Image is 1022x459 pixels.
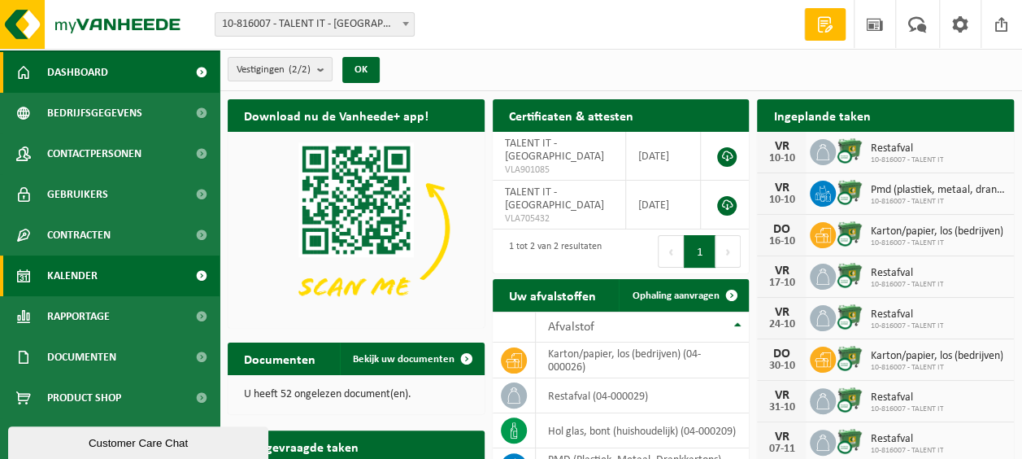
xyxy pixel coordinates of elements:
[765,140,798,153] div: VR
[765,306,798,319] div: VR
[870,321,943,331] span: 10-816007 - TALENT IT
[765,444,798,455] div: 07-11
[536,343,750,378] td: karton/papier, los (bedrijven) (04-000026)
[8,423,272,459] iframe: chat widget
[340,343,483,375] a: Bekijk uw documenten
[47,256,98,296] span: Kalender
[658,235,684,268] button: Previous
[870,433,943,446] span: Restafval
[548,321,594,334] span: Afvalstof
[765,389,798,402] div: VR
[47,52,108,93] span: Dashboard
[765,264,798,278] div: VR
[505,212,613,225] span: VLA705432
[870,391,943,404] span: Restafval
[626,181,702,229] td: [DATE]
[836,344,863,372] img: WB-0770-CU
[228,132,485,325] img: Download de VHEPlus App
[215,12,415,37] span: 10-816007 - TALENT IT - ANTWERPEN
[870,308,943,321] span: Restafval
[228,343,332,374] h2: Documenten
[836,427,863,455] img: WB-0770-CU
[765,361,798,372] div: 30-10
[626,132,702,181] td: [DATE]
[870,363,1002,373] span: 10-816007 - TALENT IT
[47,418,179,459] span: Acceptatievoorwaarden
[244,389,468,400] p: U heeft 52 ongelezen document(en).
[836,220,863,247] img: WB-0770-CU
[765,278,798,289] div: 17-10
[536,413,750,448] td: hol glas, bont (huishoudelijk) (04-000209)
[505,164,613,177] span: VLA901085
[684,235,715,268] button: 1
[870,155,943,165] span: 10-816007 - TALENT IT
[619,279,747,312] a: Ophaling aanvragen
[228,99,445,131] h2: Download nu de Vanheede+ app!
[836,386,863,413] img: WB-0770-CU
[237,58,311,82] span: Vestigingen
[47,174,108,215] span: Gebruikers
[342,57,380,83] button: OK
[215,13,414,36] span: 10-816007 - TALENT IT - ANTWERPEN
[870,446,943,456] span: 10-816007 - TALENT IT
[836,261,863,289] img: WB-0770-CU
[836,178,863,206] img: WB-0770-CU
[765,431,798,444] div: VR
[870,225,1002,238] span: Karton/papier, los (bedrijven)
[870,280,943,290] span: 10-816007 - TALENT IT
[47,337,116,378] span: Documenten
[870,238,1002,248] span: 10-816007 - TALENT IT
[228,57,333,81] button: Vestigingen(2/2)
[505,186,604,212] span: TALENT IT - [GEOGRAPHIC_DATA]
[870,197,1006,207] span: 10-816007 - TALENT IT
[765,223,798,236] div: DO
[870,267,943,280] span: Restafval
[47,93,142,133] span: Bedrijfsgegevens
[765,402,798,413] div: 31-10
[47,378,121,418] span: Product Shop
[493,279,612,311] h2: Uw afvalstoffen
[715,235,741,268] button: Next
[632,291,719,301] span: Ophaling aanvragen
[536,378,750,413] td: restafval (04-000029)
[836,137,863,164] img: WB-0770-CU
[501,234,602,269] div: 1 tot 2 van 2 resultaten
[870,142,943,155] span: Restafval
[47,296,110,337] span: Rapportage
[765,319,798,330] div: 24-10
[353,354,454,365] span: Bekijk uw documenten
[765,181,798,195] div: VR
[870,404,943,414] span: 10-816007 - TALENT IT
[765,195,798,206] div: 10-10
[870,184,1006,197] span: Pmd (plastiek, metaal, drankkartons) (bedrijven)
[289,64,311,75] count: (2/2)
[757,99,886,131] h2: Ingeplande taken
[47,215,111,256] span: Contracten
[765,153,798,164] div: 10-10
[765,348,798,361] div: DO
[836,303,863,330] img: WB-0770-CU
[765,236,798,247] div: 16-10
[47,133,141,174] span: Contactpersonen
[505,138,604,163] span: TALENT IT - [GEOGRAPHIC_DATA]
[493,99,650,131] h2: Certificaten & attesten
[870,350,1002,363] span: Karton/papier, los (bedrijven)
